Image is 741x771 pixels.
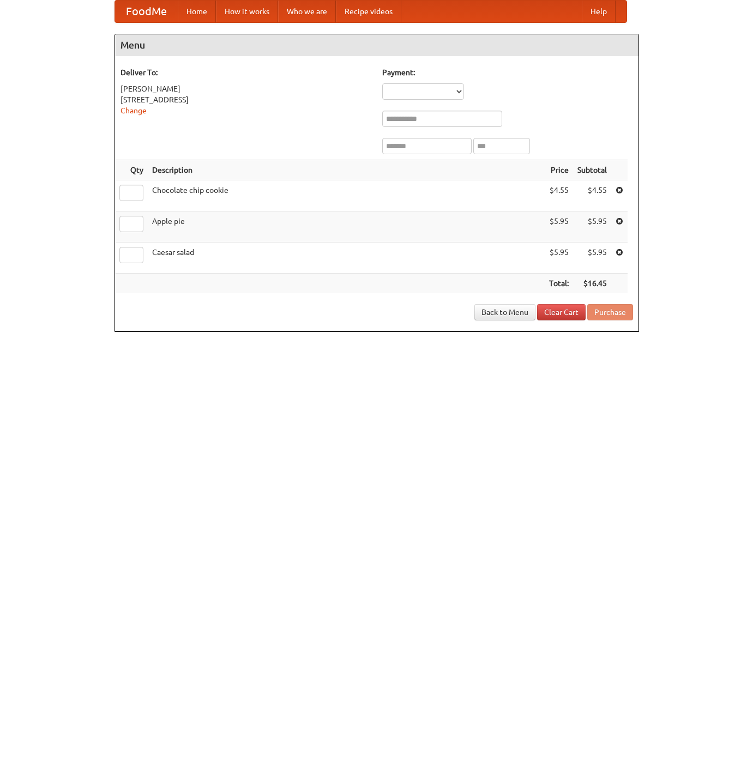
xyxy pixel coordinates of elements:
[278,1,336,22] a: Who we are
[545,242,573,274] td: $5.95
[121,67,371,78] h5: Deliver To:
[115,160,148,180] th: Qty
[121,106,147,115] a: Change
[148,211,545,242] td: Apple pie
[216,1,278,22] a: How it works
[115,1,178,22] a: FoodMe
[148,242,545,274] td: Caesar salad
[545,180,573,211] td: $4.55
[121,83,371,94] div: [PERSON_NAME]
[537,304,586,320] a: Clear Cart
[148,160,545,180] th: Description
[573,274,611,294] th: $16.45
[587,304,633,320] button: Purchase
[336,1,401,22] a: Recipe videos
[573,180,611,211] td: $4.55
[178,1,216,22] a: Home
[573,211,611,242] td: $5.95
[382,67,633,78] h5: Payment:
[474,304,535,320] a: Back to Menu
[115,34,638,56] h4: Menu
[573,160,611,180] th: Subtotal
[121,94,371,105] div: [STREET_ADDRESS]
[545,274,573,294] th: Total:
[545,211,573,242] td: $5.95
[545,160,573,180] th: Price
[148,180,545,211] td: Chocolate chip cookie
[573,242,611,274] td: $5.95
[582,1,616,22] a: Help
